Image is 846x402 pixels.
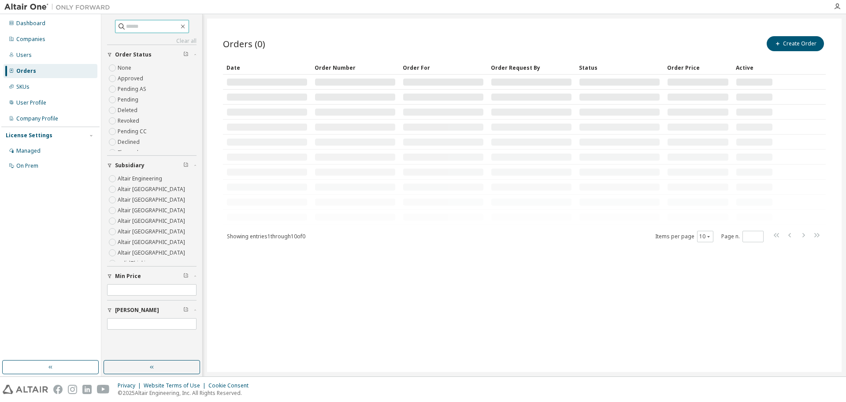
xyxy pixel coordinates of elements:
div: Dashboard [16,20,45,27]
label: Altair [GEOGRAPHIC_DATA] [118,184,187,195]
div: Date [226,60,308,75]
button: 10 [699,233,711,240]
div: Users [16,52,32,59]
label: Pending CC [118,126,148,137]
img: instagram.svg [68,385,77,394]
label: Altair [GEOGRAPHIC_DATA] [118,216,187,226]
label: Flagged [118,147,140,158]
div: Status [579,60,660,75]
div: On Prem [16,162,38,169]
div: Company Profile [16,115,58,122]
label: Pending [118,94,140,105]
button: Subsidiary [107,156,197,175]
label: Revoked [118,116,141,126]
span: Showing entries 1 through 10 of 0 [227,233,305,240]
div: Website Terms of Use [144,382,208,389]
span: Orders (0) [223,38,265,50]
div: Order Number [315,60,396,75]
p: © 2025 Altair Engineering, Inc. All Rights Reserved. [118,389,254,397]
label: Deleted [118,105,139,116]
span: [PERSON_NAME] [115,307,159,314]
label: Pending AS [118,84,148,94]
div: Active [736,60,773,75]
div: Order Price [667,60,729,75]
label: solidThinking [118,258,154,269]
div: Order Request By [491,60,572,75]
label: None [118,63,133,73]
label: Declined [118,137,141,147]
label: Altair [GEOGRAPHIC_DATA] [118,195,187,205]
img: Altair One [4,3,115,11]
button: Min Price [107,267,197,286]
span: Clear filter [183,307,189,314]
div: Orders [16,68,36,75]
span: Subsidiary [115,162,145,169]
label: Altair [GEOGRAPHIC_DATA] [118,205,187,216]
span: Order Status [115,51,152,58]
div: Managed [16,147,41,154]
span: Clear filter [183,51,189,58]
span: Min Price [115,273,141,280]
img: facebook.svg [53,385,63,394]
label: Approved [118,73,145,84]
div: License Settings [6,132,52,139]
img: linkedin.svg [82,385,92,394]
div: Companies [16,36,45,43]
span: Items per page [655,231,713,242]
span: Clear filter [183,273,189,280]
label: Altair [GEOGRAPHIC_DATA] [118,248,187,258]
div: Cookie Consent [208,382,254,389]
button: Create Order [767,36,824,51]
button: [PERSON_NAME] [107,301,197,320]
label: Altair [GEOGRAPHIC_DATA] [118,237,187,248]
a: Clear all [107,38,197,45]
span: Clear filter [183,162,189,169]
div: User Profile [16,99,46,106]
div: SKUs [16,83,30,90]
div: Order For [403,60,484,75]
img: altair_logo.svg [3,385,48,394]
img: youtube.svg [97,385,110,394]
span: Page n. [721,231,764,242]
div: Privacy [118,382,144,389]
label: Altair [GEOGRAPHIC_DATA] [118,226,187,237]
button: Order Status [107,45,197,64]
label: Altair Engineering [118,173,164,184]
